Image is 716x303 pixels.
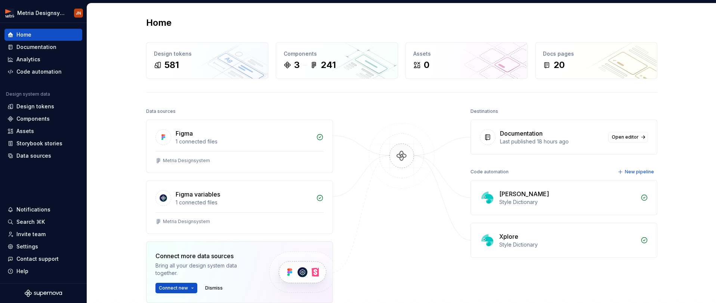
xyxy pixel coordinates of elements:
[4,216,82,228] button: Search ⌘K
[4,29,82,41] a: Home
[4,41,82,53] a: Documentation
[500,138,604,145] div: Last published 18 hours ago
[16,255,59,263] div: Contact support
[499,198,636,206] div: Style Dictionary
[321,59,336,71] div: 241
[146,120,333,173] a: Figma1 connected filesMetria Designsystem
[205,285,223,291] span: Dismiss
[4,53,82,65] a: Analytics
[625,169,654,175] span: New pipeline
[146,106,176,117] div: Data sources
[1,5,85,21] button: Metria DesignsystemJN
[6,91,50,97] div: Design system data
[424,59,429,71] div: 0
[4,113,82,125] a: Components
[16,31,31,38] div: Home
[543,50,649,58] div: Docs pages
[4,241,82,253] a: Settings
[155,262,256,277] div: Bring all your design system data together.
[16,43,56,51] div: Documentation
[176,138,312,145] div: 1 connected files
[146,42,268,79] a: Design tokens581
[4,228,82,240] a: Invite team
[470,106,498,117] div: Destinations
[4,101,82,112] a: Design tokens
[16,243,38,250] div: Settings
[4,137,82,149] a: Storybook stories
[16,218,45,226] div: Search ⌘K
[155,251,256,260] div: Connect more data sources
[499,189,549,198] div: [PERSON_NAME]
[155,283,197,293] button: Connect new
[25,290,62,297] svg: Supernova Logo
[16,127,34,135] div: Assets
[500,129,543,138] div: Documentation
[159,285,188,291] span: Connect new
[413,50,520,58] div: Assets
[164,59,179,71] div: 581
[615,167,657,177] button: New pipeline
[16,268,28,275] div: Help
[17,9,65,17] div: Metria Designsystem
[163,158,210,164] div: Metria Designsystem
[16,231,46,238] div: Invite team
[499,241,636,248] div: Style Dictionary
[612,134,639,140] span: Open editor
[284,50,390,58] div: Components
[16,56,40,63] div: Analytics
[4,66,82,78] a: Code automation
[16,68,62,75] div: Code automation
[176,199,312,206] div: 1 connected files
[176,129,193,138] div: Figma
[146,180,333,234] a: Figma variables1 connected filesMetria Designsystem
[553,59,565,71] div: 20
[294,59,300,71] div: 3
[535,42,657,79] a: Docs pages20
[4,150,82,162] a: Data sources
[4,253,82,265] button: Contact support
[4,204,82,216] button: Notifications
[202,283,226,293] button: Dismiss
[276,42,398,79] a: Components3241
[176,190,220,199] div: Figma variables
[154,50,260,58] div: Design tokens
[146,17,172,29] h2: Home
[4,265,82,277] button: Help
[405,42,528,79] a: Assets0
[608,132,648,142] a: Open editor
[4,125,82,137] a: Assets
[16,206,50,213] div: Notifications
[5,9,14,18] img: fcc7d103-c4a6-47df-856c-21dae8b51a16.png
[16,140,62,147] div: Storybook stories
[16,103,54,110] div: Design tokens
[76,10,81,16] div: JN
[470,167,509,177] div: Code automation
[16,152,51,160] div: Data sources
[16,115,50,123] div: Components
[163,219,210,225] div: Metria Designsystem
[499,232,518,241] div: Xplore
